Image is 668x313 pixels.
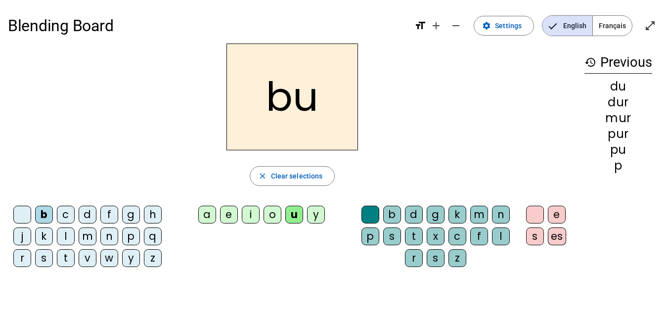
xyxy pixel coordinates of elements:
h2: bu [226,44,358,150]
div: s [383,227,401,245]
div: y [307,206,325,224]
div: g [122,206,140,224]
div: b [35,206,53,224]
div: dur [584,96,652,108]
button: Enter full screen [640,16,660,36]
div: x [427,227,445,245]
div: du [584,81,652,92]
span: English [542,16,592,36]
div: b [383,206,401,224]
div: p [122,227,140,245]
div: mur [584,112,652,124]
span: Clear selections [271,170,323,182]
div: o [264,206,281,224]
div: pur [584,128,652,140]
mat-icon: add [430,20,442,32]
div: e [220,206,238,224]
span: Français [593,16,632,36]
mat-icon: remove [450,20,462,32]
div: u [285,206,303,224]
div: m [470,206,488,224]
div: f [100,206,118,224]
button: Decrease font size [446,16,466,36]
div: n [100,227,118,245]
div: r [13,249,31,267]
div: t [405,227,423,245]
div: z [144,249,162,267]
div: q [144,227,162,245]
div: p [361,227,379,245]
div: g [427,206,445,224]
div: pu [584,144,652,156]
div: l [57,227,75,245]
div: t [57,249,75,267]
div: e [548,206,566,224]
div: n [492,206,510,224]
mat-icon: open_in_full [644,20,656,32]
div: es [548,227,566,245]
mat-icon: close [258,172,267,180]
div: r [405,249,423,267]
div: a [198,206,216,224]
mat-icon: settings [482,21,491,30]
div: v [79,249,96,267]
div: h [144,206,162,224]
h3: Previous [584,51,652,74]
div: s [35,249,53,267]
div: w [100,249,118,267]
div: z [448,249,466,267]
div: k [35,227,53,245]
div: s [427,249,445,267]
mat-button-toggle-group: Language selection [542,15,632,36]
mat-icon: history [584,56,596,68]
div: c [448,227,466,245]
div: y [122,249,140,267]
div: i [242,206,260,224]
span: Settings [495,20,522,32]
mat-icon: format_size [414,20,426,32]
div: m [79,227,96,245]
div: j [13,227,31,245]
div: k [448,206,466,224]
div: d [79,206,96,224]
div: p [584,160,652,172]
div: l [492,227,510,245]
div: s [526,227,544,245]
button: Increase font size [426,16,446,36]
div: f [470,227,488,245]
button: Clear selections [250,166,335,186]
h1: Blending Board [8,10,406,42]
div: d [405,206,423,224]
div: c [57,206,75,224]
button: Settings [474,16,534,36]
